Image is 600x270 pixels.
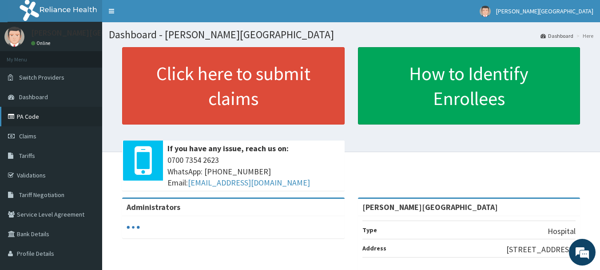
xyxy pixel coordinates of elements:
strong: [PERSON_NAME][GEOGRAPHIC_DATA] [362,202,498,212]
span: Claims [19,132,36,140]
span: Dashboard [19,93,48,101]
li: Here [574,32,593,40]
img: d_794563401_company_1708531726252_794563401 [16,44,36,67]
img: User Image [4,27,24,47]
div: Minimize live chat window [146,4,167,26]
img: User Image [480,6,491,17]
span: [PERSON_NAME][GEOGRAPHIC_DATA] [496,7,593,15]
a: How to Identify Enrollees [358,47,580,125]
a: Online [31,40,52,46]
h1: Dashboard - [PERSON_NAME][GEOGRAPHIC_DATA] [109,29,593,40]
p: [PERSON_NAME][GEOGRAPHIC_DATA] [31,29,163,37]
div: Chat with us now [46,50,149,61]
b: If you have any issue, reach us on: [167,143,289,153]
p: [STREET_ADDRESS] [506,244,576,255]
b: Administrators [127,202,180,212]
a: Click here to submit claims [122,47,345,125]
span: Tariffs [19,152,35,160]
span: We're online! [52,79,123,169]
span: Switch Providers [19,73,64,81]
textarea: Type your message and hit 'Enter' [4,177,169,209]
svg: audio-loading [127,221,140,234]
b: Address [362,244,386,252]
p: Hospital [548,226,576,237]
span: Tariff Negotiation [19,191,64,199]
a: [EMAIL_ADDRESS][DOMAIN_NAME] [188,177,310,188]
a: Dashboard [540,32,573,40]
span: 0700 7354 2623 WhatsApp: [PHONE_NUMBER] Email: [167,154,340,189]
b: Type [362,226,377,234]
